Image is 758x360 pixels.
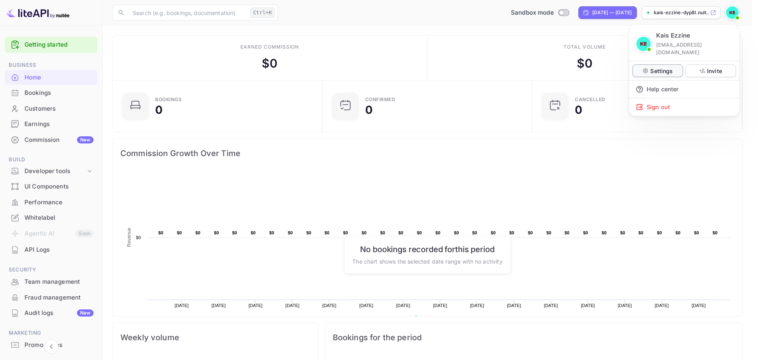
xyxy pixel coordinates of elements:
img: Kais Ezzine [636,37,651,51]
p: Invite [707,67,722,75]
p: Settings [650,67,673,75]
div: Sign out [629,98,739,116]
p: [EMAIL_ADDRESS][DOMAIN_NAME] [656,41,733,56]
div: Help center [629,81,739,98]
p: Kais Ezzine [656,31,690,40]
